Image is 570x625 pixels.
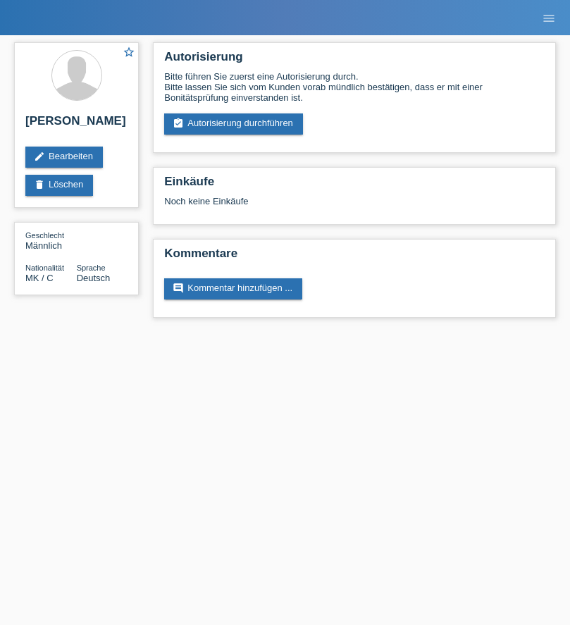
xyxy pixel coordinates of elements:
span: Geschlecht [25,231,64,240]
span: Nationalität [25,264,64,272]
h2: Autorisierung [164,50,545,71]
h2: Einkäufe [164,175,545,196]
div: Bitte führen Sie zuerst eine Autorisierung durch. Bitte lassen Sie sich vom Kunden vorab mündlich... [164,71,545,103]
i: star_border [123,46,135,58]
a: commentKommentar hinzufügen ... [164,278,302,299]
div: Männlich [25,230,77,251]
i: edit [34,151,45,162]
i: delete [34,179,45,190]
span: Sprache [77,264,106,272]
span: Deutsch [77,273,111,283]
div: Noch keine Einkäufe [164,196,545,217]
i: menu [542,11,556,25]
a: deleteLöschen [25,175,93,196]
a: star_border [123,46,135,61]
span: Mazedonien / C / 15.03.1994 [25,273,54,283]
a: editBearbeiten [25,147,103,168]
h2: [PERSON_NAME] [25,114,128,135]
i: assignment_turned_in [173,118,184,129]
a: assignment_turned_inAutorisierung durchführen [164,113,303,135]
h2: Kommentare [164,247,545,268]
i: comment [173,283,184,294]
a: menu [535,13,563,22]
